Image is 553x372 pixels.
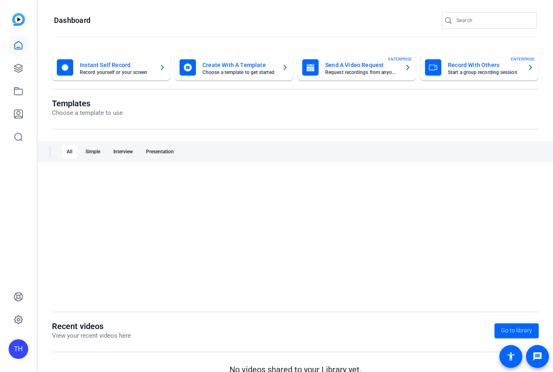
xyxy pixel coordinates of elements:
[325,60,398,70] mat-card-title: Send A Video Request
[533,352,542,361] mat-icon: message
[9,339,28,359] div: TH
[62,145,77,158] div: All
[456,16,530,25] input: Search
[108,145,138,158] div: Interview
[506,352,516,361] mat-icon: accessibility
[52,321,131,331] h1: Recent videos
[52,54,171,81] button: Instant Self RecordRecord yourself or your screen
[202,60,275,70] mat-card-title: Create With A Template
[52,331,131,341] p: View your recent videos here
[80,70,153,75] mat-card-subtitle: Record yourself or your screen
[448,70,521,75] mat-card-subtitle: Start a group recording session
[52,108,123,118] p: Choose a template to use
[12,13,25,26] img: blue-gradient.svg
[81,145,105,158] div: Simple
[388,56,412,62] span: ENTERPRISE
[420,54,539,81] button: Record With OthersStart a group recording sessionENTERPRISE
[54,16,90,25] h1: Dashboard
[141,145,179,158] div: Presentation
[52,99,123,108] h1: Templates
[448,60,521,70] mat-card-title: Record With Others
[495,323,539,338] a: Go to library
[325,70,398,75] mat-card-subtitle: Request recordings from anyone, anywhere
[501,326,532,335] span: Go to library
[297,54,416,81] button: Send A Video RequestRequest recordings from anyone, anywhereENTERPRISE
[202,70,275,75] mat-card-subtitle: Choose a template to get started
[80,60,153,70] mat-card-title: Instant Self Record
[175,54,293,81] button: Create With A TemplateChoose a template to get started
[511,56,535,62] span: ENTERPRISE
